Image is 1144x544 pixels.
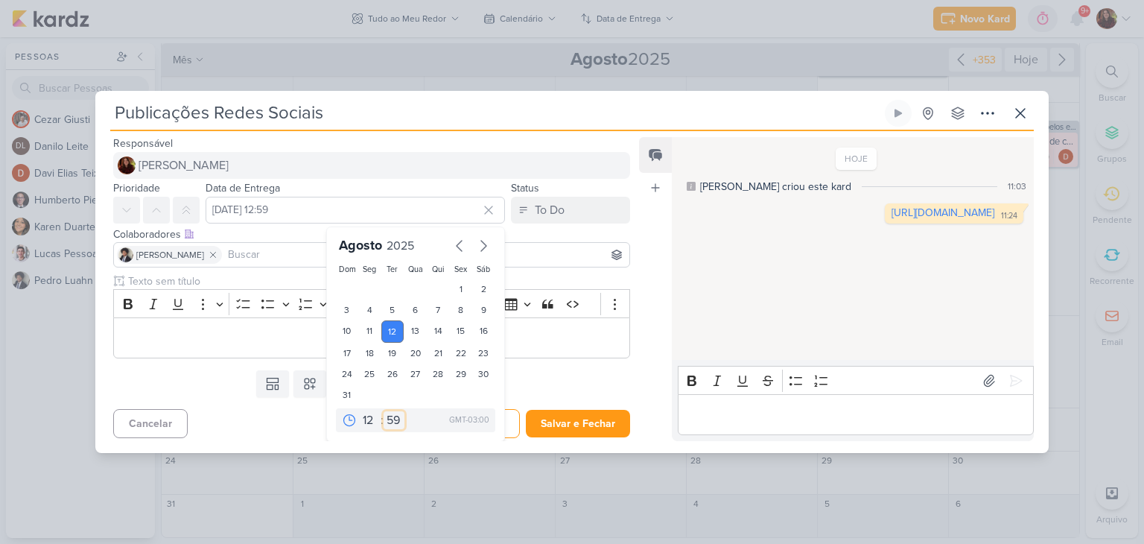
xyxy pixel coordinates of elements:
div: 9 [472,300,495,320]
div: Sáb [475,264,492,276]
div: Dom [339,264,356,276]
div: 11 [358,320,381,343]
input: Buscar [225,246,626,264]
div: Editor editing area: main [678,394,1034,435]
div: : [381,411,384,429]
div: 6 [404,300,427,320]
div: 11:03 [1008,180,1026,193]
div: Editor editing area: main [113,317,630,358]
span: Agosto [339,237,382,253]
button: Salvar e Fechar [526,410,630,437]
div: 24 [336,364,359,385]
div: 18 [358,343,381,364]
div: 27 [404,364,427,385]
input: Kard Sem Título [110,100,882,127]
div: 30 [472,364,495,385]
div: 12 [381,320,404,343]
div: 2 [472,279,495,300]
div: 21 [427,343,450,364]
div: Ter [384,264,401,276]
label: Data de Entrega [206,182,280,194]
img: Pedro Luahn Simões [118,247,133,262]
img: Jaqueline Molina [118,156,136,174]
div: 3 [336,300,359,320]
label: Prioridade [113,182,160,194]
div: 11:24 [1001,210,1017,222]
div: 4 [358,300,381,320]
div: 23 [472,343,495,364]
div: 7 [427,300,450,320]
button: [PERSON_NAME] [113,152,630,179]
div: 29 [449,364,472,385]
button: To Do [511,197,630,224]
div: 13 [404,320,427,343]
div: [PERSON_NAME] criou este kard [700,179,851,194]
div: Ligar relógio [892,107,904,119]
div: Seg [361,264,378,276]
div: 28 [427,364,450,385]
div: 31 [336,385,359,405]
div: Sex [452,264,469,276]
div: 14 [427,320,450,343]
span: 2025 [387,238,414,253]
div: 25 [358,364,381,385]
a: [URL][DOMAIN_NAME] [892,206,994,219]
div: Qua [407,264,424,276]
label: Status [511,182,539,194]
div: Colaboradores [113,227,630,242]
span: [PERSON_NAME] [139,156,229,174]
label: Responsável [113,137,173,150]
div: 17 [336,343,359,364]
div: 8 [449,300,472,320]
div: 19 [381,343,404,364]
span: [PERSON_NAME] [136,248,204,262]
input: Texto sem título [125,273,630,289]
div: 1 [449,279,472,300]
div: 5 [381,300,404,320]
div: Editor toolbar [678,366,1034,395]
div: 10 [336,320,359,343]
div: Qui [430,264,447,276]
div: 20 [404,343,427,364]
div: 15 [449,320,472,343]
div: GMT-03:00 [449,414,489,426]
div: 22 [449,343,472,364]
div: To Do [535,201,565,219]
input: Select a date [206,197,505,224]
div: 16 [472,320,495,343]
div: 26 [381,364,404,385]
div: Editor toolbar [113,289,630,318]
button: Cancelar [113,409,188,438]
